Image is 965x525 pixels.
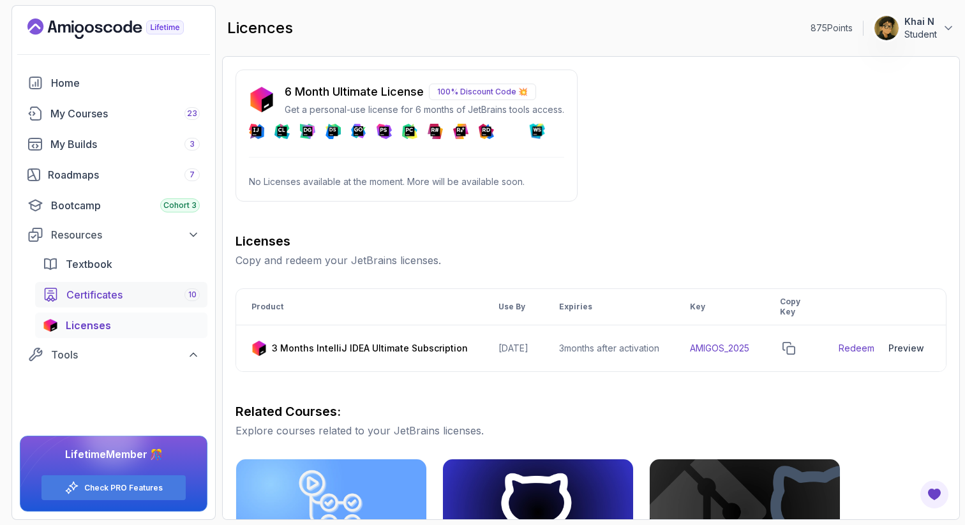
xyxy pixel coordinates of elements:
p: Student [904,28,937,41]
h3: Licenses [236,232,946,250]
h2: licences [227,18,293,38]
a: certificates [35,282,207,307]
a: Check PRO Features [84,483,163,493]
a: textbook [35,251,207,277]
p: Copy and redeem your JetBrains licenses. [236,253,946,268]
td: AMIGOS_2025 [675,325,765,372]
p: No Licenses available at the moment. More will be available soon. [249,175,564,188]
td: 3 months after activation [544,325,675,372]
p: 3 Months IntelliJ IDEA Ultimate Subscription [272,342,468,355]
span: Textbook [66,256,112,272]
span: Certificates [66,287,123,302]
button: Tools [20,343,207,366]
img: jetbrains icon [249,87,274,112]
p: 875 Points [811,22,853,34]
a: Landing page [27,18,213,39]
div: Bootcamp [51,198,200,213]
th: Expiries [544,289,675,325]
div: Tools [51,347,200,362]
span: 3 [190,139,195,149]
div: Preview [888,342,924,355]
th: Product [236,289,483,325]
button: Open Feedback Button [919,479,950,510]
span: 10 [188,290,197,300]
div: Roadmaps [48,167,200,182]
button: Check PRO Features [41,475,186,501]
span: 23 [187,108,197,119]
a: home [20,70,207,96]
button: user profile imageKhai NStudent [874,15,955,41]
button: copy-button [780,339,798,357]
p: Khai N [904,15,937,28]
div: Home [51,75,200,91]
p: Explore courses related to your JetBrains licenses. [236,423,946,438]
img: jetbrains icon [251,341,267,356]
th: Use By [483,289,544,325]
div: My Courses [50,106,200,121]
a: builds [20,131,207,157]
button: Preview [882,336,931,361]
a: Redeem [839,342,874,355]
span: 7 [190,170,195,180]
button: Resources [20,223,207,246]
div: My Builds [50,137,200,152]
th: Copy Key [765,289,823,325]
h3: Related Courses: [236,403,946,420]
p: Get a personal-use license for 6 months of JetBrains tools access. [285,103,564,116]
a: courses [20,101,207,126]
a: roadmaps [20,162,207,188]
a: licenses [35,313,207,338]
a: bootcamp [20,193,207,218]
th: Key [675,289,765,325]
img: user profile image [874,16,899,40]
p: 6 Month Ultimate License [285,83,424,101]
p: 100% Discount Code 💥 [429,84,536,100]
span: Cohort 3 [163,200,197,211]
td: [DATE] [483,325,544,372]
img: jetbrains icon [43,319,58,332]
span: Licenses [66,318,111,333]
div: Resources [51,227,200,242]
